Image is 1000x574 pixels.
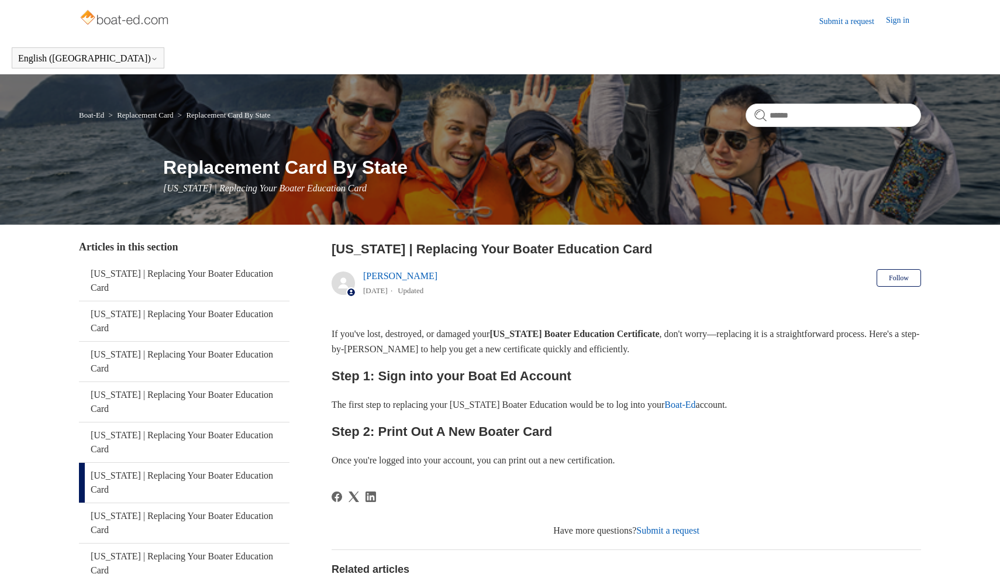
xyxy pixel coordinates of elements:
[363,286,388,295] time: 05/22/2024, 15:05
[18,53,158,64] button: English ([GEOGRAPHIC_DATA])
[79,261,289,301] a: [US_STATE] | Replacing Your Boater Education Card
[332,326,921,356] p: If you've lost, destroyed, or damaged your , don't worry—replacing it is a straightforward proces...
[349,491,359,502] a: X Corp
[175,111,271,119] li: Replacement Card By State
[79,422,289,462] a: [US_STATE] | Replacing Your Boater Education Card
[79,301,289,341] a: [US_STATE] | Replacing Your Boater Education Card
[79,342,289,381] a: [US_STATE] | Replacing Your Boater Education Card
[489,329,659,339] strong: [US_STATE] Boater Education Certificate
[365,491,376,502] svg: Share this page on LinkedIn
[365,491,376,502] a: LinkedIn
[163,153,921,181] h1: Replacement Card By State
[79,111,106,119] li: Boat-Ed
[117,111,173,119] a: Replacement Card
[332,421,921,442] h2: Step 2: Print Out A New Boater Card
[79,241,178,253] span: Articles in this section
[332,453,921,468] p: Once you're logged into your account, you can print out a new certification.
[332,397,921,413] p: The first step to replacing your [US_STATE] Boater Education would be to log into your account.
[746,104,921,127] input: Search
[398,286,423,295] li: Updated
[332,491,342,502] a: Facebook
[349,491,359,502] svg: Share this page on X Corp
[163,183,367,193] span: [US_STATE] | Replacing Your Boater Education Card
[106,111,175,119] li: Replacement Card
[886,14,921,28] a: Sign in
[363,271,437,281] a: [PERSON_NAME]
[664,400,695,410] a: Boat-Ed
[79,463,289,503] a: [US_STATE] | Replacing Your Boater Education Card
[332,366,921,386] h2: Step 1: Sign into your Boat Ed Account
[877,269,921,287] button: Follow Article
[636,525,699,535] a: Submit a request
[79,7,172,30] img: Boat-Ed Help Center home page
[186,111,270,119] a: Replacement Card By State
[79,503,289,543] a: [US_STATE] | Replacing Your Boater Education Card
[332,491,342,502] svg: Share this page on Facebook
[79,382,289,422] a: [US_STATE] | Replacing Your Boater Education Card
[332,239,921,259] h2: Vermont | Replacing Your Boater Education Card
[332,524,921,538] div: Have more questions?
[79,111,104,119] a: Boat-Ed
[819,15,886,28] a: Submit a request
